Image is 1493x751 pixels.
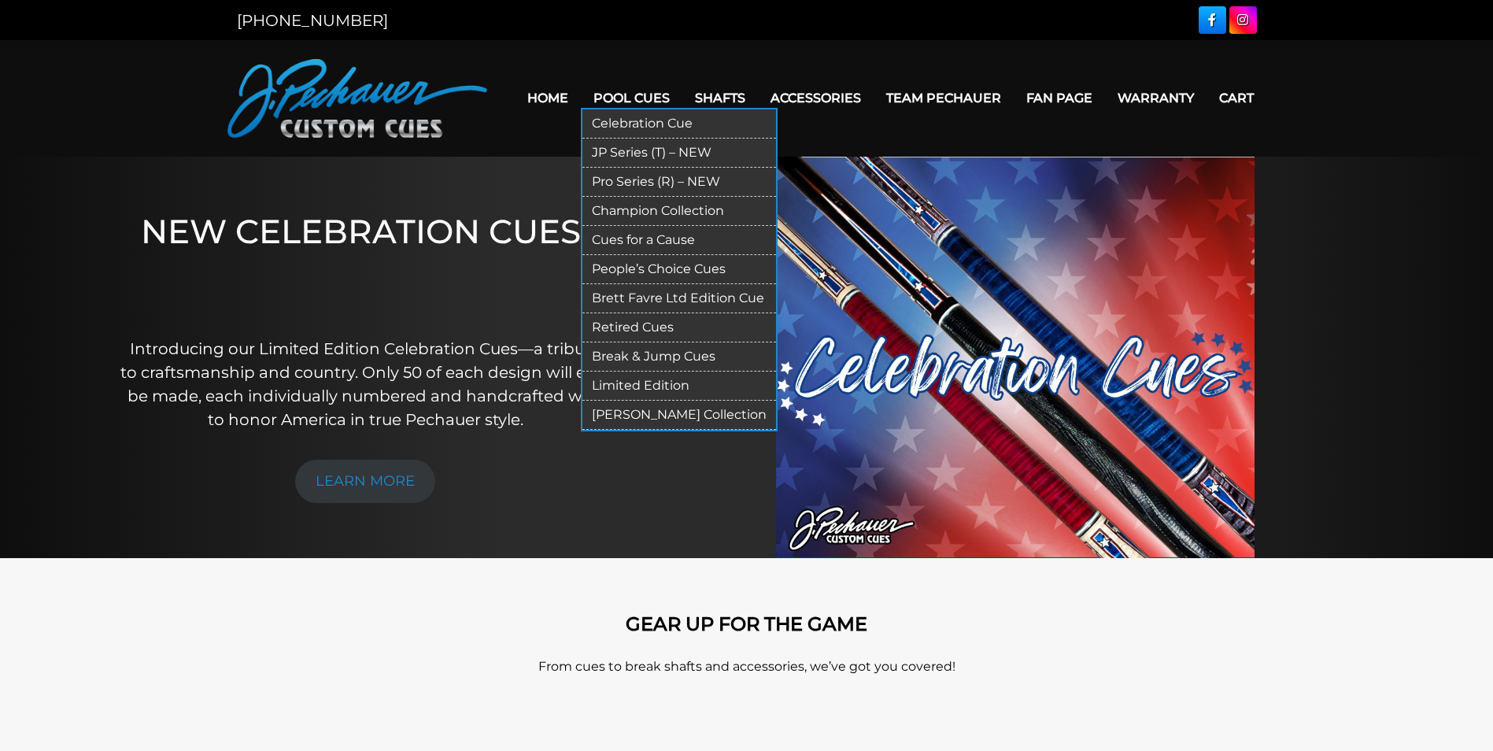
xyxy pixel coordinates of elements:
a: Shafts [682,78,758,118]
a: Pro Series (R) – NEW [582,168,776,197]
a: People’s Choice Cues [582,255,776,284]
p: From cues to break shafts and accessories, we’ve got you covered! [298,657,1196,676]
a: Celebration Cue [582,109,776,139]
a: Break & Jump Cues [582,342,776,372]
a: [PHONE_NUMBER] [237,11,388,30]
p: Introducing our Limited Edition Celebration Cues—a tribute to craftsmanship and country. Only 50 ... [120,337,611,431]
img: Pechauer Custom Cues [227,59,487,138]
a: [PERSON_NAME] Collection [582,401,776,430]
a: JP Series (T) – NEW [582,139,776,168]
a: Team Pechauer [874,78,1014,118]
h1: NEW CELEBRATION CUES! [120,212,611,315]
a: LEARN MORE [295,460,435,503]
a: Fan Page [1014,78,1105,118]
a: Cart [1207,78,1266,118]
a: Pool Cues [581,78,682,118]
a: Retired Cues [582,313,776,342]
a: Brett Favre Ltd Edition Cue [582,284,776,313]
a: Champion Collection [582,197,776,226]
a: Cues for a Cause [582,226,776,255]
a: Home [515,78,581,118]
a: Accessories [758,78,874,118]
strong: GEAR UP FOR THE GAME [626,612,867,635]
a: Limited Edition [582,372,776,401]
a: Warranty [1105,78,1207,118]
